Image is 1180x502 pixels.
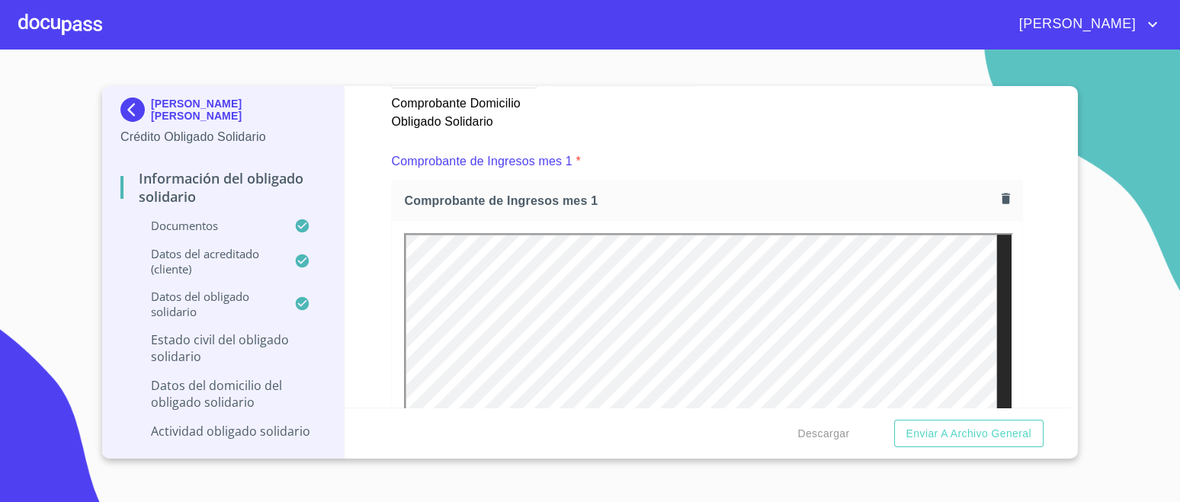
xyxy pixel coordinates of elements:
[120,218,294,233] p: Documentos
[120,98,325,128] div: [PERSON_NAME] [PERSON_NAME]
[120,128,325,146] p: Crédito Obligado Solidario
[120,377,325,411] p: Datos del Domicilio del Obligado Solidario
[1008,12,1162,37] button: account of current user
[120,246,294,277] p: Datos del acreditado (cliente)
[120,98,151,122] img: Docupass spot blue
[151,98,325,122] p: [PERSON_NAME] [PERSON_NAME]
[906,424,1031,443] span: Enviar a Archivo General
[894,420,1044,448] button: Enviar a Archivo General
[797,424,849,443] span: Descargar
[791,420,855,448] button: Descargar
[391,152,572,171] p: Comprobante de Ingresos mes 1
[404,193,996,209] span: Comprobante de Ingresos mes 1
[1008,12,1143,37] span: [PERSON_NAME]
[120,423,325,440] p: Actividad obligado solidario
[120,169,325,206] p: Información del Obligado Solidario
[120,289,294,319] p: Datos del obligado solidario
[391,88,535,131] p: Comprobante Domicilio Obligado Solidario
[120,331,325,365] p: Estado civil del obligado solidario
